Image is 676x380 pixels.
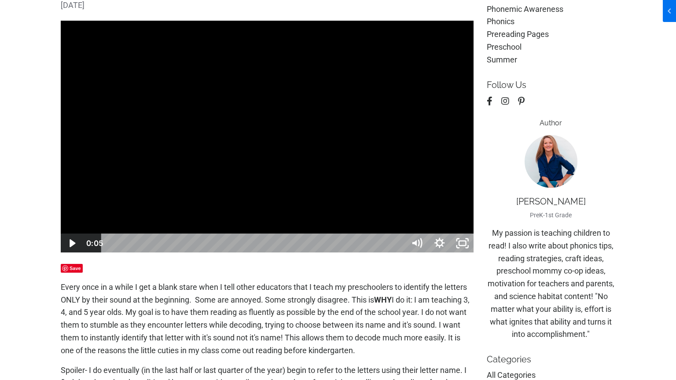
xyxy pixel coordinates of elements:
p: My passion is teaching children to read! I also write about phonics tips, reading strategies, cra... [487,227,616,341]
span: Save [61,264,83,273]
button: Unfullscreen [451,234,474,253]
strong: WHY [374,295,392,304]
p: Categories [487,354,616,365]
h6: Author [487,119,616,127]
div: Playbar [110,234,399,253]
span: chevron_left [1,6,12,16]
a: phonemic awareness [487,3,616,16]
a: prereading pages [487,28,616,41]
a: phonics [487,15,616,28]
a: summer [487,54,616,66]
p: [PERSON_NAME] [487,196,616,207]
p: PreK-1st Grade [487,210,616,220]
p: Follow Us [487,80,616,90]
p: Every once in a while I get a blank stare when I tell other educators that I teach my preschooler... [61,281,474,357]
button: Mute [405,234,428,253]
button: Show settings menu [428,234,451,253]
button: Play Video [60,234,83,253]
a: preschool [487,41,616,54]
